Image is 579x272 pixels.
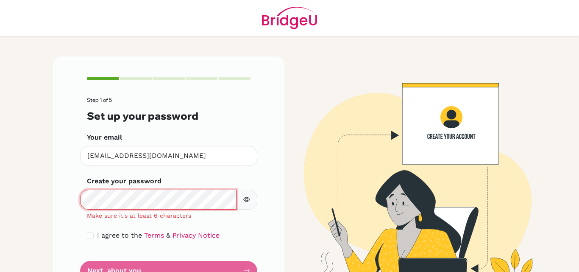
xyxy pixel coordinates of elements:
[173,231,220,239] a: Privacy Notice
[87,132,122,143] label: Your email
[144,231,164,239] a: Terms
[87,110,251,122] h3: Set up your password
[87,176,161,186] label: Create your password
[166,231,170,239] span: &
[87,97,112,103] span: Step 1 of 5
[97,231,142,239] span: I agree to the
[80,146,257,166] input: Insert your email*
[80,211,257,220] div: Make sure it's at least 6 characters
